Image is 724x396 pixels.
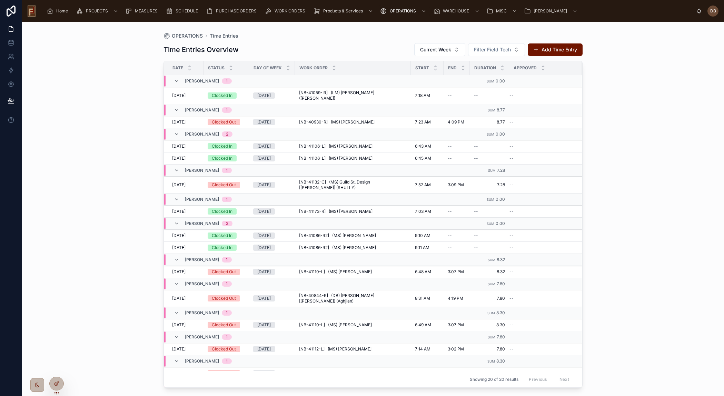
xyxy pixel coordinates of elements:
span: 8.30 [474,370,505,376]
a: [DATE] [172,245,199,250]
a: OPERATIONS [163,32,203,39]
span: -- [474,245,478,250]
div: [DATE] [257,370,271,376]
a: [NB-40930-R] (MS) [PERSON_NAME] [299,119,407,125]
small: Sum [487,311,495,315]
a: 3:09 PM [448,182,466,188]
span: [NB-41106-L] (MS) [PERSON_NAME] [299,156,373,161]
span: -- [509,156,514,161]
div: Clocked Out [212,346,236,352]
a: -- [474,245,505,250]
div: 1 [226,310,228,316]
span: 3:07 PM [448,370,464,376]
span: [PERSON_NAME] [534,8,567,14]
button: Select Button [468,43,525,56]
a: -- [509,93,573,98]
a: [DATE] [253,119,291,125]
a: [DATE] [253,295,291,301]
span: 6:43 AM [415,143,431,149]
a: WAREHOUSE [431,5,483,17]
a: -- [448,209,466,214]
div: Clocked Out [212,322,236,328]
div: 1 [226,168,228,173]
span: 8.77 [474,119,505,125]
a: [DATE] [172,119,199,125]
small: Sum [488,258,495,262]
a: -- [474,233,505,238]
span: SCHEDULE [176,8,198,14]
div: 1 [226,257,228,263]
a: [DATE] [253,370,291,376]
span: OPERATIONS [172,32,203,39]
a: 7:03 AM [415,209,439,214]
a: Add Time Entry [528,43,583,56]
span: 7.80 [497,334,505,339]
span: [DATE] [172,156,186,161]
a: 8.30 [474,322,505,328]
a: Clocked Out [208,182,245,188]
span: [NB-41086-R2] (MS) [PERSON_NAME] [299,233,376,238]
span: 3:09 PM [448,182,464,188]
small: Sum [488,282,495,286]
span: [DATE] [172,370,186,376]
a: 4:09 PM [448,119,466,125]
a: Clocked In [208,208,245,215]
span: -- [509,269,514,275]
div: Clocked In [212,208,232,215]
span: [NB-41110-L] (MS) [PERSON_NAME] [299,269,372,275]
span: [PERSON_NAME] [185,257,219,263]
div: Clocked In [212,155,232,161]
a: PROJECTS [74,5,122,17]
span: PURCHASE ORDERS [216,8,257,14]
a: 7:23 AM [415,119,439,125]
span: Date [172,65,183,71]
span: -- [509,143,514,149]
div: Clocked In [212,232,232,239]
span: -- [509,346,514,352]
div: Clocked Out [212,182,236,188]
span: -- [474,93,478,98]
a: [PERSON_NAME] [522,5,581,17]
a: 7:14 AM [415,346,439,352]
div: Clocked Out [212,370,236,376]
a: MISC [484,5,520,17]
a: -- [474,209,505,214]
span: [NB-41173-R] (MS) [PERSON_NAME] [299,209,373,214]
span: [PERSON_NAME] [185,197,219,202]
span: 0.00 [496,78,505,83]
a: 7.80 [474,346,505,352]
a: Products & Services [311,5,377,17]
span: [DATE] [172,119,186,125]
span: [PERSON_NAME] [185,221,219,226]
small: Sum [488,108,495,112]
span: [DF-40163-L] (LM) [PERSON_NAME] [299,370,373,376]
span: 4:09 PM [448,119,464,125]
div: [DATE] [257,92,271,99]
span: 3:02 PM [448,346,464,352]
a: [DATE] [253,245,291,251]
a: [DATE] [253,232,291,239]
span: 8.30 [496,358,505,364]
a: [DATE] [172,269,199,275]
span: -- [448,143,452,149]
span: [NB-41112-L] (MS) [PERSON_NAME] [299,346,371,352]
span: Approved [514,65,537,71]
div: [DATE] [257,143,271,149]
span: [DATE] [172,245,186,250]
a: [NB-41106-L] (MS) [PERSON_NAME] [299,143,407,149]
small: Sum [488,335,495,339]
a: [DATE] [253,182,291,188]
span: [NB-41110-L] (MS) [PERSON_NAME] [299,322,372,328]
a: -- [448,156,466,161]
a: 6:45 AM [415,156,439,161]
a: -- [448,233,466,238]
span: 6:49 AM [415,322,431,328]
span: Current Week [420,46,451,53]
a: -- [509,346,573,352]
span: 3:07 PM [448,269,464,275]
a: Clocked Out [208,295,245,301]
span: -- [448,245,452,250]
span: 7:18 AM [415,93,430,98]
small: Sum [487,79,494,83]
span: -- [509,233,514,238]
